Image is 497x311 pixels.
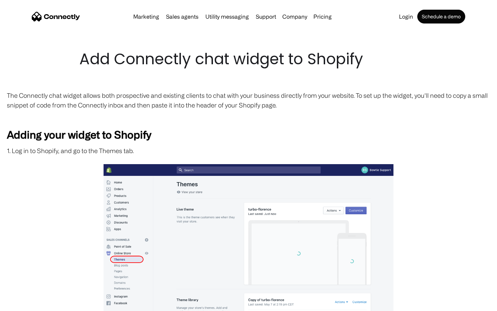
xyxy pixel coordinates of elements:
[7,299,41,309] aside: Language selected: English
[417,10,465,23] a: Schedule a demo
[163,14,201,19] a: Sales agents
[79,48,418,70] h1: Add Connectly chat widget to Shopify
[203,14,252,19] a: Utility messaging
[7,129,151,140] strong: Adding your widget to Shopify
[130,14,162,19] a: Marketing
[7,146,490,155] p: 1. Log in to Shopify, and go to the Themes tab.
[14,299,41,309] ul: Language list
[396,14,416,19] a: Login
[7,91,490,110] p: The Connectly chat widget allows both prospective and existing clients to chat with your business...
[282,12,307,21] div: Company
[253,14,279,19] a: Support
[311,14,334,19] a: Pricing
